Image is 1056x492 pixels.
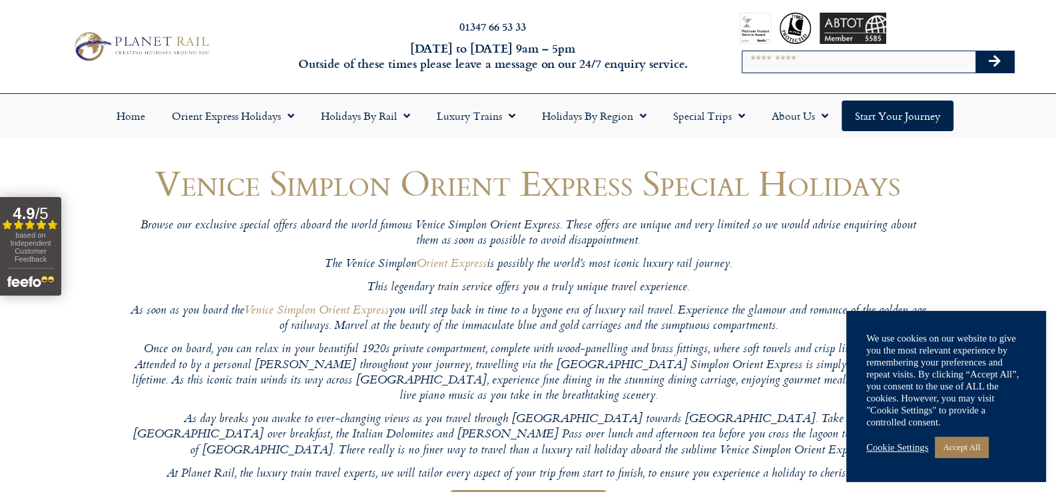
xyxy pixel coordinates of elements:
a: Holidays by Region [529,101,660,131]
p: The Venice Simplon is possibly the world’s most iconic luxury rail journey. [129,257,927,272]
a: Special Trips [660,101,758,131]
a: Start your Journey [842,101,953,131]
a: About Us [758,101,842,131]
a: Home [103,101,158,131]
p: This legendary train service offers you a truly unique travel experience. [129,280,927,296]
div: We use cookies on our website to give you the most relevant experience by remembering your prefer... [866,332,1026,428]
a: Orient Express [417,255,487,274]
nav: Menu [7,101,1049,131]
a: Venice Simplon Orient Express [244,302,389,321]
a: Accept All [935,437,988,457]
button: Search [975,51,1014,73]
p: Once on board, you can relax in your beautiful 1920s private compartment, complete with wood-pane... [129,342,927,404]
em: Browse our exclusive special offers aboard the world famous Venice Simplon Orient Express. These ... [140,216,916,251]
a: Holidays by Rail [308,101,423,131]
p: As day breaks you awake to ever-changing views as you travel through [GEOGRAPHIC_DATA] towards [G... [129,412,927,459]
a: 01347 66 53 33 [459,19,526,34]
p: At Planet Rail, the luxury train travel experts, we will tailor every aspect of your trip from st... [129,467,927,482]
p: As soon as you board the you will step back in time to a bygone era of luxury rail travel. Experi... [129,304,927,335]
h6: [DATE] to [DATE] 9am – 5pm Outside of these times please leave a message on our 24/7 enquiry serv... [285,41,700,72]
a: Luxury Trains [423,101,529,131]
img: Planet Rail Train Holidays Logo [69,29,213,64]
a: Cookie Settings [866,441,928,453]
h1: Venice Simplon Orient Express Special Holidays [129,163,927,202]
a: Orient Express Holidays [158,101,308,131]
